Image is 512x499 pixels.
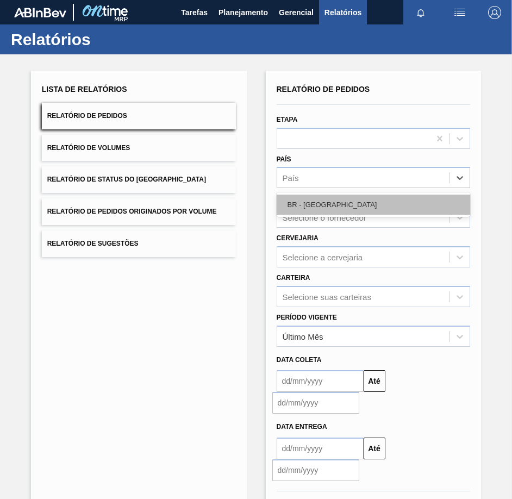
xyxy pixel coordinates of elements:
[277,438,364,459] input: dd/mm/yyyy
[277,314,337,321] label: Período Vigente
[283,213,366,222] div: Selecione o fornecedor
[277,85,370,93] span: Relatório de Pedidos
[283,332,323,341] div: Último Mês
[47,240,139,247] span: Relatório de Sugestões
[283,252,363,261] div: Selecione a cervejaria
[277,116,298,123] label: Etapa
[364,370,385,392] button: Até
[42,166,236,193] button: Relatório de Status do [GEOGRAPHIC_DATA]
[42,103,236,129] button: Relatório de Pedidos
[42,198,236,225] button: Relatório de Pedidos Originados por Volume
[403,5,438,20] button: Notificações
[218,6,268,19] span: Planejamento
[364,438,385,459] button: Até
[47,176,206,183] span: Relatório de Status do [GEOGRAPHIC_DATA]
[453,6,466,19] img: userActions
[47,144,130,152] span: Relatório de Volumes
[47,112,127,120] span: Relatório de Pedidos
[14,8,66,17] img: TNhmsLtSVTkK8tSr43FrP2fwEKptu5GPRR3wAAAABJRU5ErkJggg==
[277,356,322,364] span: Data coleta
[277,274,310,282] label: Carteira
[181,6,208,19] span: Tarefas
[42,85,127,93] span: Lista de Relatórios
[277,234,319,242] label: Cervejaria
[11,33,204,46] h1: Relatórios
[277,195,471,215] div: BR - [GEOGRAPHIC_DATA]
[488,6,501,19] img: Logout
[277,155,291,163] label: País
[272,459,359,481] input: dd/mm/yyyy
[272,392,359,414] input: dd/mm/yyyy
[47,208,217,215] span: Relatório de Pedidos Originados por Volume
[277,370,364,392] input: dd/mm/yyyy
[283,173,299,183] div: País
[42,135,236,161] button: Relatório de Volumes
[277,423,327,431] span: Data entrega
[42,230,236,257] button: Relatório de Sugestões
[279,6,314,19] span: Gerencial
[283,292,371,301] div: Selecione suas carteiras
[324,6,361,19] span: Relatórios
